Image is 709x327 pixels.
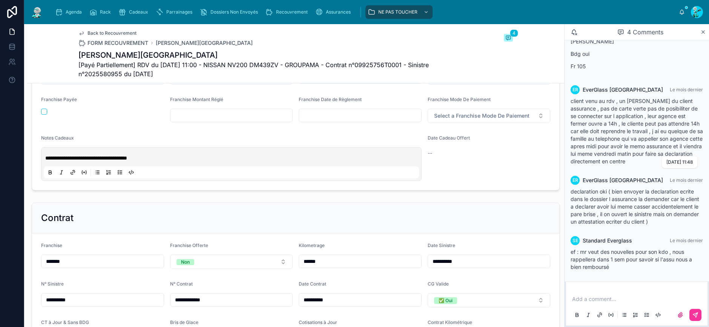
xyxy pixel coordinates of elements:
span: Franchise [41,243,62,248]
span: Bris de Glace [170,319,198,325]
span: Recouvrement [276,9,308,15]
span: Cotisations à Jour [299,319,337,325]
div: Non [181,259,190,265]
p: [PERSON_NAME] [571,37,703,45]
div: scrollable content [50,4,679,20]
span: CT à Jour & Sans BDG [41,319,89,325]
a: Rack [87,5,116,19]
span: Franchise Mode De Paiement [428,97,491,102]
span: Franchise Montant Réglé [170,97,223,102]
a: Agenda [53,5,87,19]
span: EverGlass [GEOGRAPHIC_DATA] [583,86,663,94]
a: FORM RECOUVREMENT [78,39,148,47]
span: Le mois dernier [670,177,703,183]
p: Bdg oui [571,50,703,58]
button: 4 [504,34,513,43]
a: [PERSON_NAME][GEOGRAPHIC_DATA] [156,39,253,47]
span: Date Contrat [299,281,326,287]
h2: Contrat [41,212,74,224]
span: Parrainages [166,9,192,15]
h1: [PERSON_NAME][GEOGRAPHIC_DATA] [78,50,456,60]
span: Rack [100,9,111,15]
span: SE [572,238,578,244]
p: Fr 105 [571,62,703,70]
a: Cadeaux [116,5,153,19]
span: Select a Franchise Mode De Paiement [434,112,529,120]
span: Cadeaux [129,9,148,15]
a: Back to Recouvrement [78,30,137,36]
span: Kilometrage [299,243,325,248]
span: Le mois dernier [670,238,703,243]
span: Franchise Date de Règlement [299,97,362,102]
span: -- [428,149,432,157]
span: ER [572,177,578,183]
span: ER [572,87,578,93]
span: Date Sinistre [428,243,455,248]
span: EverGlass [GEOGRAPHIC_DATA] [583,177,663,184]
span: declaration oki ( bien envoyer la declaration ecrite dans le dossier l assurance la demander car ... [571,188,699,225]
span: Assurances [326,9,351,15]
span: Standard Everglass [583,237,632,244]
span: N° Contrat [170,281,193,287]
span: Agenda [66,9,82,15]
span: NE PAS TOUCHER [378,9,417,15]
span: Contrat Kilométrique [428,319,472,325]
span: Dossiers Non Envoyés [210,9,258,15]
span: 4 [510,29,518,37]
span: Back to Recouvrement [87,30,137,36]
span: ef : mr veut des nouvelles pour son kdo , nous rappellera dans 1 sem pour savoir si l'assu nous a... [571,249,692,270]
span: client venu au rdv , un [PERSON_NAME] du client assurance , pas de carte verte pas de posibiliter... [571,98,703,164]
span: CG Valide [428,281,449,287]
span: 4 Comments [627,28,663,37]
button: Select Button [428,293,551,307]
span: [Payé Partiellement] RDV du [DATE] 11:00 - NISSAN NV200 DM439ZV - GROUPAMA - Contrat n°09925756T0... [78,60,456,78]
span: Le mois dernier [670,87,703,92]
img: App logo [30,6,44,18]
a: Recouvrement [263,5,313,19]
span: Date Cadeau Offert [428,135,470,141]
button: Select Button [170,255,293,269]
span: Franchise Payée [41,97,77,102]
a: Parrainages [153,5,198,19]
button: Select Button [428,109,551,123]
a: Dossiers Non Envoyés [198,5,263,19]
span: Notes Cadeaux [41,135,74,141]
span: FORM RECOUVREMENT [87,39,148,47]
a: NE PAS TOUCHER [365,5,433,19]
div: ✅ Oui [439,297,453,304]
span: N° Sinistre [41,281,64,287]
a: Assurances [313,5,356,19]
span: Franchise Offerte [170,243,208,248]
span: [DATE] 11:48 [666,159,693,165]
